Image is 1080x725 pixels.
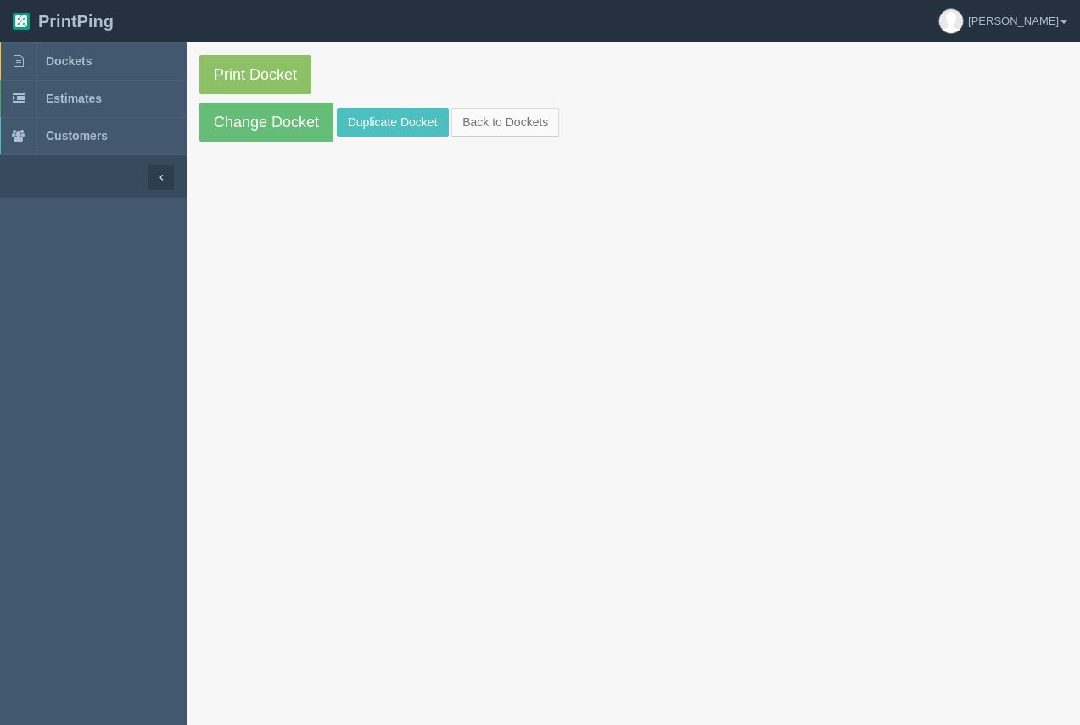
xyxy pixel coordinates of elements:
[939,9,963,33] img: avatar_default-7531ab5dedf162e01f1e0bb0964e6a185e93c5c22dfe317fb01d7f8cd2b1632c.jpg
[451,108,559,137] a: Back to Dockets
[46,129,108,142] span: Customers
[46,54,92,68] span: Dockets
[13,13,30,30] img: logo-3e63b451c926e2ac314895c53de4908e5d424f24456219fb08d385ab2e579770.png
[337,108,449,137] a: Duplicate Docket
[199,103,333,142] a: Change Docket
[199,55,311,94] a: Print Docket
[46,92,102,105] span: Estimates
